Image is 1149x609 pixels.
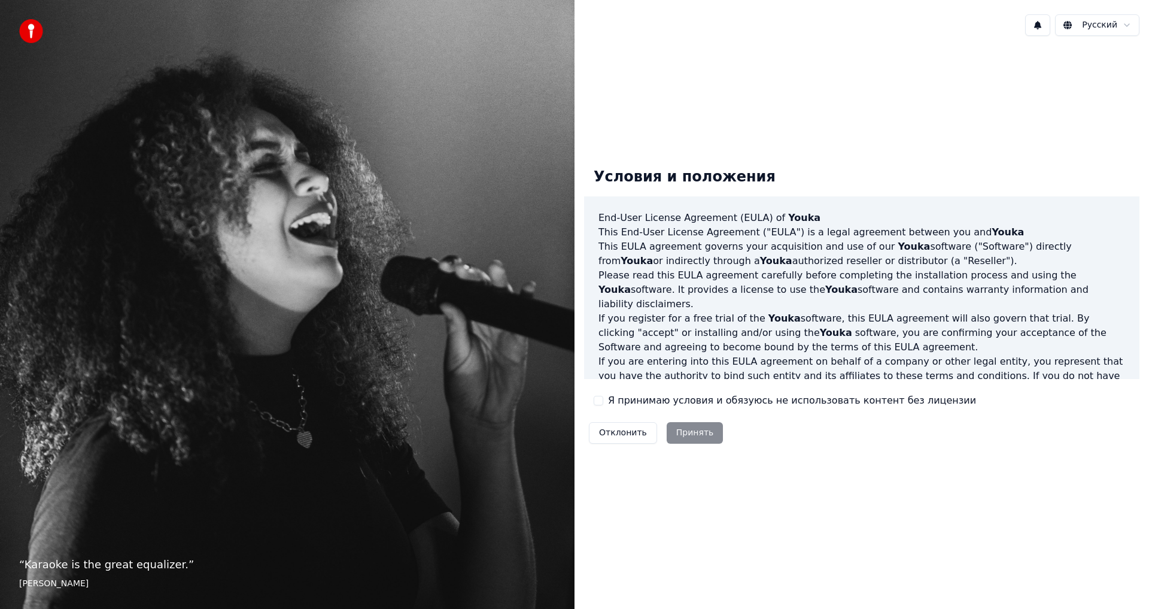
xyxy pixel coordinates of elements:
[598,355,1125,412] p: If you are entering into this EULA agreement on behalf of a company or other legal entity, you re...
[598,284,631,295] span: Youka
[788,212,820,223] span: Youka
[608,393,976,408] label: Я принимаю условия и обязуюсь не использовать контент без лицензии
[621,255,653,266] span: Youka
[19,556,555,573] p: “ Karaoke is the great equalizer. ”
[992,226,1024,238] span: Youka
[820,327,852,338] span: Youka
[19,578,555,590] footer: [PERSON_NAME]
[598,268,1125,311] p: Please read this EULA agreement carefully before completing the installation process and using th...
[598,311,1125,355] p: If you register for a free trial of the software, this EULA agreement will also govern that trial...
[19,19,43,43] img: youka
[584,158,785,196] div: Условия и положения
[598,225,1125,240] p: This End-User License Agreement ("EULA") is a legal agreement between you and
[768,313,801,324] span: Youka
[598,211,1125,225] h3: End-User License Agreement (EULA) of
[589,422,657,444] button: Отклонить
[598,240,1125,268] p: This EULA agreement governs your acquisition and use of our software ("Software") directly from o...
[825,284,858,295] span: Youka
[760,255,792,266] span: Youka
[898,241,930,252] span: Youka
